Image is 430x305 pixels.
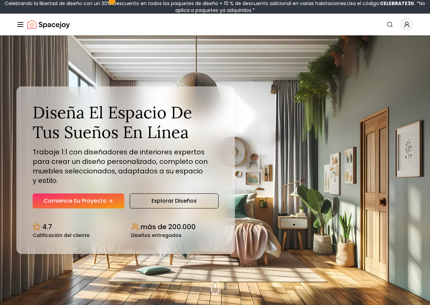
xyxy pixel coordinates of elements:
[44,197,107,205] font: Comience su proyecto
[33,232,90,239] font: Calificación del cliente
[16,14,414,35] nav: Global
[27,18,70,31] a: Alegría espacial
[42,222,52,232] font: 4.7
[141,222,196,232] font: más de 200.000
[33,217,219,238] div: Estadísticas de diseño
[131,232,181,239] font: Diseños entregados
[130,193,219,208] a: Explorar diseños
[33,147,208,185] font: Trabaje 1:1 con diseñadores de interiores expertos para crear un diseño personalizado, completo c...
[27,18,70,31] img: Logotipo de Spacejoy
[33,193,124,208] a: Comience su proyecto
[152,197,197,205] font: Explorar diseños
[33,102,192,142] font: Diseña el espacio de tus sueños en línea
